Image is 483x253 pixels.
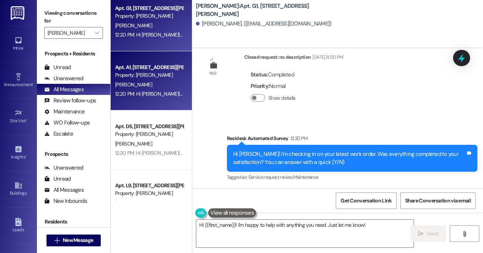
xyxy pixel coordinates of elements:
[227,172,477,182] div: Tagged as:
[251,69,299,81] div: : Completed
[33,81,34,86] span: •
[268,94,296,102] label: Show details
[115,12,183,20] div: Property: [PERSON_NAME]
[44,119,90,127] div: WO Follow-ups
[37,218,110,226] div: Residents
[44,75,83,82] div: Unanswered
[400,192,476,209] button: Share Conversation via email
[37,150,110,158] div: Prospects
[462,231,467,237] i: 
[244,53,343,64] div: Closed request: no description
[44,64,71,71] div: Unread
[44,108,85,116] div: Maintenance
[293,174,318,180] span: Maintenance
[44,175,71,183] div: Unread
[115,199,152,206] span: [PERSON_NAME]
[46,235,101,246] button: New Message
[115,81,152,88] span: [PERSON_NAME]
[251,71,267,78] b: Status
[115,64,183,71] div: Apt. A1, [STREET_ADDRESS][PERSON_NAME]
[405,197,471,205] span: Share Conversation via email
[115,150,444,156] div: 12:20 PM: Hi [PERSON_NAME]! I'm checking in on your latest work order. Was everything completed t...
[115,182,183,189] div: Apt. L9, [STREET_ADDRESS][PERSON_NAME]
[341,197,391,205] span: Get Conversation Link
[4,143,33,163] a: Insights •
[115,189,183,197] div: Property: [PERSON_NAME]
[11,6,26,20] img: ResiDesk Logo
[418,231,424,237] i: 
[196,20,332,28] div: [PERSON_NAME]. ([EMAIL_ADDRESS][DOMAIN_NAME])
[25,153,27,158] span: •
[196,220,414,247] textarea: Hi {{first_name}}! I'm happy to help with anything you need. Just let me know!
[115,31,444,38] div: 12:20 PM: Hi [PERSON_NAME]! I'm checking in on your latest work order. Was everything completed t...
[427,230,438,237] span: Send
[115,71,183,79] div: Property: [PERSON_NAME]
[37,50,110,58] div: Prospects + Residents
[251,82,268,90] b: Priority
[233,150,466,166] div: Hi [PERSON_NAME]! I'm checking in on your latest work order. Was everything completed to your sat...
[44,130,73,138] div: Escalate
[4,107,33,127] a: Site Visit •
[115,130,183,138] div: Property: [PERSON_NAME]
[289,134,308,142] div: 12:20 PM
[44,164,83,172] div: Unanswered
[95,30,99,36] i: 
[4,179,33,199] a: Buildings
[63,236,93,244] span: New Message
[248,174,293,180] span: Service request review ,
[44,86,84,93] div: All Messages
[115,4,183,12] div: Apt. G1, [STREET_ADDRESS][PERSON_NAME]
[115,22,152,29] span: [PERSON_NAME]
[311,53,344,61] div: [DATE] 8:00 PM
[4,216,33,236] a: Leads
[227,134,477,145] div: Residesk Automated Survey
[210,69,217,77] div: WO
[54,237,60,243] i: 
[410,225,446,242] button: Send
[336,192,396,209] button: Get Conversation Link
[115,140,152,147] span: [PERSON_NAME]
[44,197,87,205] div: New Inbounds
[196,2,344,18] b: [PERSON_NAME]: Apt. G1, [STREET_ADDRESS][PERSON_NAME]
[251,81,299,92] div: : Normal
[44,97,96,105] div: Review follow-ups
[44,7,103,27] label: Viewing conversations for
[27,117,28,122] span: •
[48,27,91,39] input: All communities
[4,34,33,54] a: Inbox
[115,123,183,130] div: Apt. D5, [STREET_ADDRESS][PERSON_NAME]
[44,186,84,194] div: All Messages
